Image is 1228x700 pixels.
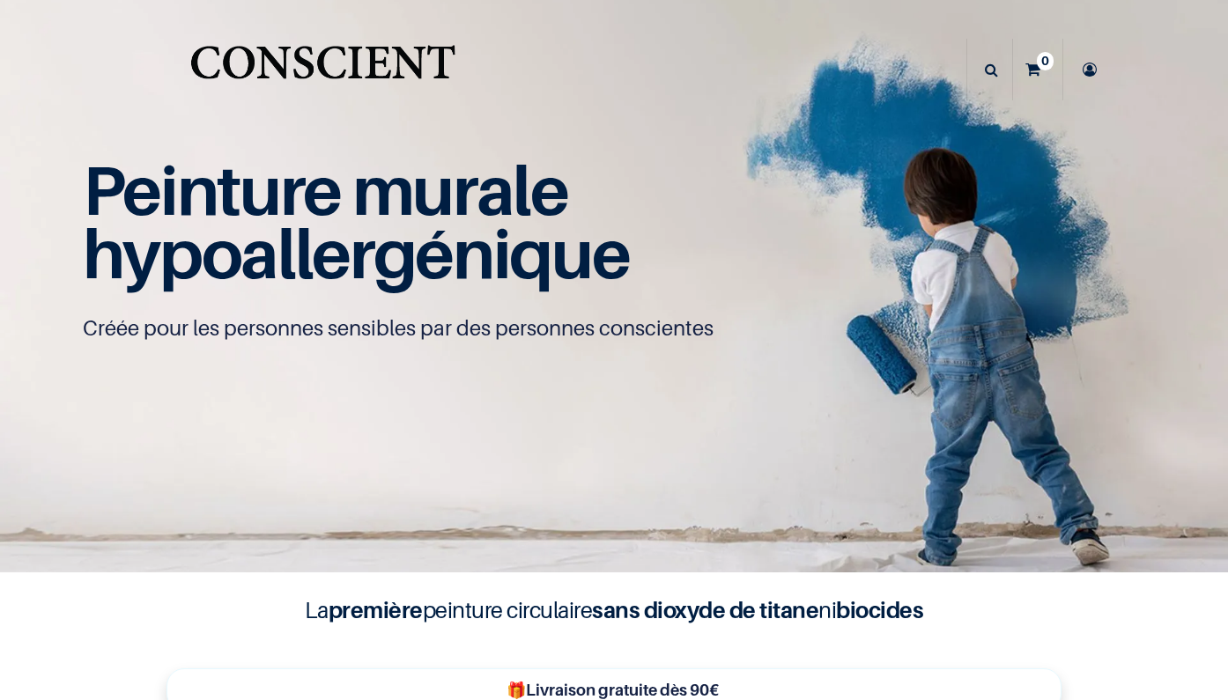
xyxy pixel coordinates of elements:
[83,149,568,231] span: Peinture murale
[262,593,966,627] h4: La peinture circulaire ni
[1013,39,1062,100] a: 0
[187,35,459,105] a: Logo of Conscient
[592,596,818,623] b: sans dioxyde de titane
[83,212,630,294] span: hypoallergénique
[187,35,459,105] img: Conscient
[836,596,923,623] b: biocides
[329,596,423,623] b: première
[507,681,719,699] b: 🎁Livraison gratuite dès 90€
[83,314,1146,343] p: Créée pour les personnes sensibles par des personnes conscientes
[1037,52,1054,70] sup: 0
